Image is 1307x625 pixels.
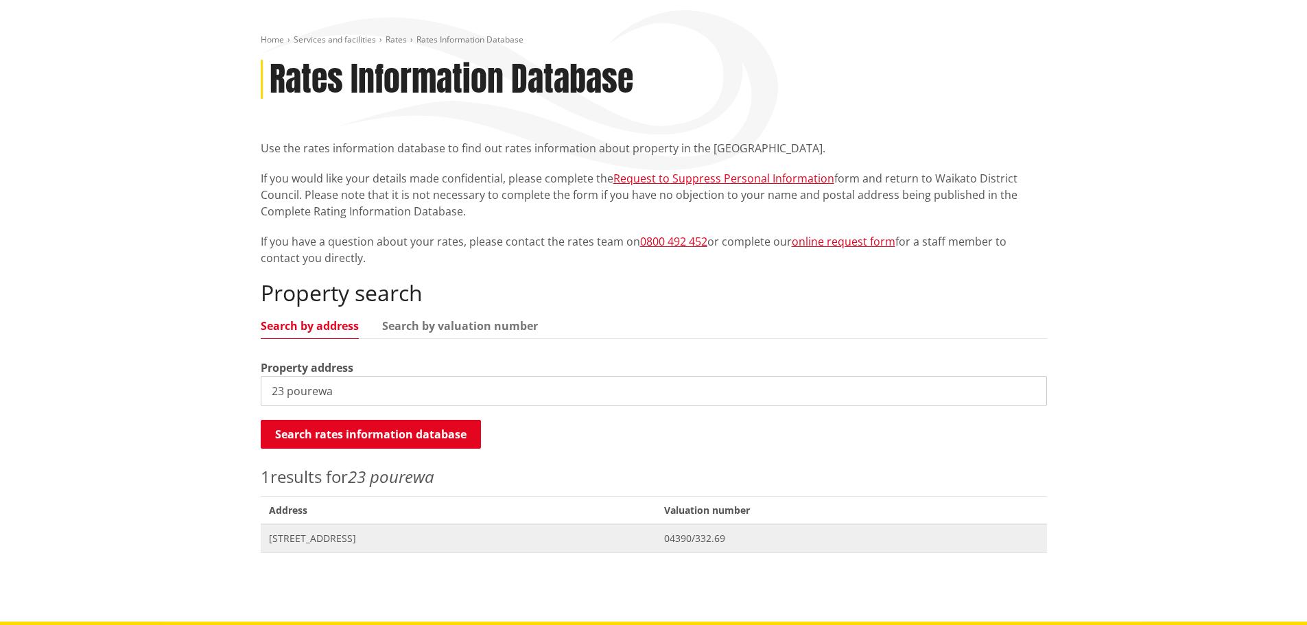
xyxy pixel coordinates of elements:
iframe: Messenger Launcher [1244,567,1293,617]
input: e.g. Duke Street NGARUAWAHIA [261,376,1047,406]
p: If you would like your details made confidential, please complete the form and return to Waikato ... [261,170,1047,220]
a: Search by address [261,320,359,331]
span: Rates Information Database [416,34,523,45]
em: 23 pourewa [348,465,434,488]
span: [STREET_ADDRESS] [269,532,648,545]
span: 04390/332.69 [664,532,1038,545]
p: results for [261,464,1047,489]
a: [STREET_ADDRESS] 04390/332.69 [261,524,1047,552]
a: online request form [792,234,895,249]
span: Address [261,496,657,524]
a: Request to Suppress Personal Information [613,171,834,186]
a: 0800 492 452 [640,234,707,249]
label: Property address [261,359,353,376]
button: Search rates information database [261,420,481,449]
a: Search by valuation number [382,320,538,331]
span: 1 [261,465,270,488]
p: If you have a question about your rates, please contact the rates team on or complete our for a s... [261,233,1047,266]
p: Use the rates information database to find out rates information about property in the [GEOGRAPHI... [261,140,1047,156]
a: Home [261,34,284,45]
h2: Property search [261,280,1047,306]
a: Services and facilities [294,34,376,45]
span: Valuation number [656,496,1046,524]
nav: breadcrumb [261,34,1047,46]
h1: Rates Information Database [270,60,633,99]
a: Rates [386,34,407,45]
